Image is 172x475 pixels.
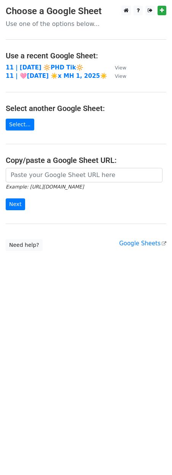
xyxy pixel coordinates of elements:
[6,104,166,113] h4: Select another Google Sheet:
[6,119,34,130] a: Select...
[6,51,166,60] h4: Use a recent Google Sheet:
[6,64,83,71] a: 11 | [DATE] 🔆PHD Tik🔆
[6,184,84,190] small: Example: [URL][DOMAIN_NAME]
[6,239,43,251] a: Need help?
[115,65,126,71] small: View
[6,20,166,28] p: Use one of the options below...
[6,156,166,165] h4: Copy/paste a Google Sheet URL:
[115,73,126,79] small: View
[107,72,126,79] a: View
[107,64,126,71] a: View
[6,198,25,210] input: Next
[6,168,162,182] input: Paste your Google Sheet URL here
[6,72,107,79] a: 11 | 🩷[DATE] ☀️x MH 1, 2025☀️
[6,6,166,17] h3: Choose a Google Sheet
[119,240,166,247] a: Google Sheets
